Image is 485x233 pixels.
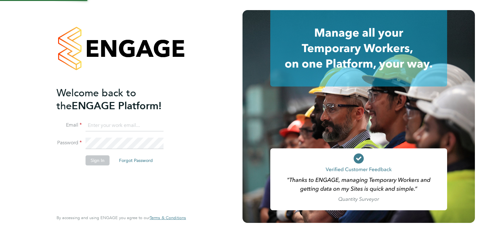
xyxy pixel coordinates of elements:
a: Terms & Conditions [150,215,186,220]
span: By accessing and using ENGAGE you agree to our [57,215,186,220]
label: Email [57,122,82,128]
button: Sign In [86,155,110,165]
button: Forgot Password [114,155,158,165]
label: Password [57,140,82,146]
input: Enter your work email... [86,120,164,131]
span: Welcome back to the [57,87,136,112]
h2: ENGAGE Platform! [57,87,180,112]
